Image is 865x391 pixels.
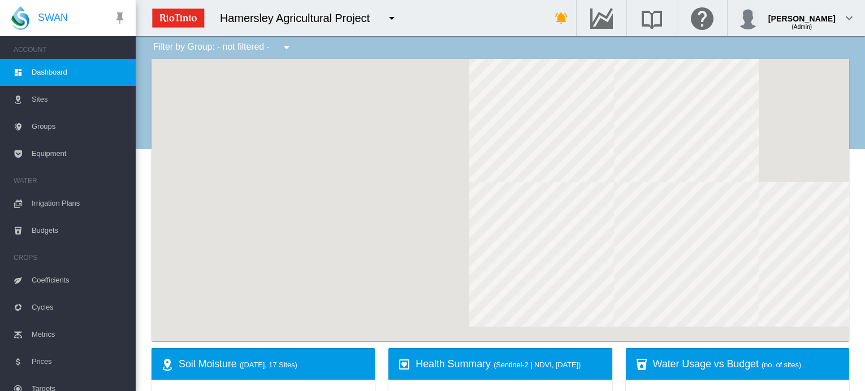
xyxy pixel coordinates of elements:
[179,357,366,371] div: Soil Moisture
[588,11,615,25] md-icon: Go to the Data Hub
[32,267,127,294] span: Coefficients
[38,11,68,25] span: SWAN
[555,11,568,25] md-icon: icon-bell-ring
[32,294,127,321] span: Cycles
[550,7,573,29] button: icon-bell-ring
[32,190,127,217] span: Irrigation Plans
[280,41,293,54] md-icon: icon-menu-down
[494,360,581,369] span: (Sentinel-2 | NDVI, [DATE])
[385,11,399,25] md-icon: icon-menu-down
[635,358,648,371] md-icon: icon-cup-water
[762,360,801,369] span: (no. of sites)
[148,4,209,32] img: ZPXdBAAAAAElFTkSuQmCC
[689,11,716,25] md-icon: Click here for help
[32,59,127,86] span: Dashboard
[737,7,759,29] img: profile.jpg
[397,358,411,371] md-icon: icon-heart-box-outline
[145,36,301,59] div: Filter by Group: - not filtered -
[11,6,29,30] img: SWAN-Landscape-Logo-Colour-drop.png
[380,7,403,29] button: icon-menu-down
[32,321,127,348] span: Metrics
[161,358,174,371] md-icon: icon-map-marker-radius
[842,11,856,25] md-icon: icon-chevron-down
[416,357,603,371] div: Health Summary
[32,217,127,244] span: Budgets
[14,41,127,59] span: ACCOUNT
[638,11,665,25] md-icon: Search the knowledge base
[653,357,840,371] div: Water Usage vs Budget
[240,360,297,369] span: ([DATE], 17 Sites)
[113,11,127,25] md-icon: icon-pin
[14,172,127,190] span: WATER
[275,36,298,59] button: icon-menu-down
[14,249,127,267] span: CROPS
[32,86,127,113] span: Sites
[32,113,127,140] span: Groups
[32,140,127,167] span: Equipment
[792,24,812,30] span: (Admin)
[220,10,380,26] div: Hamersley Agricultural Project
[768,8,836,20] div: [PERSON_NAME]
[32,348,127,375] span: Prices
